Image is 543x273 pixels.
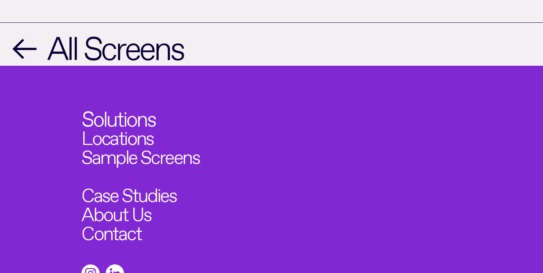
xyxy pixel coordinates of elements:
span: All Screens [47,29,183,60]
a: About Us [81,202,151,221]
a: Sample Screens [81,145,199,164]
a: Contact [81,221,141,240]
a: Solutions [82,106,156,127]
span: ← [12,29,35,60]
a: Case Studies [81,183,176,202]
a: Locations [81,126,153,145]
